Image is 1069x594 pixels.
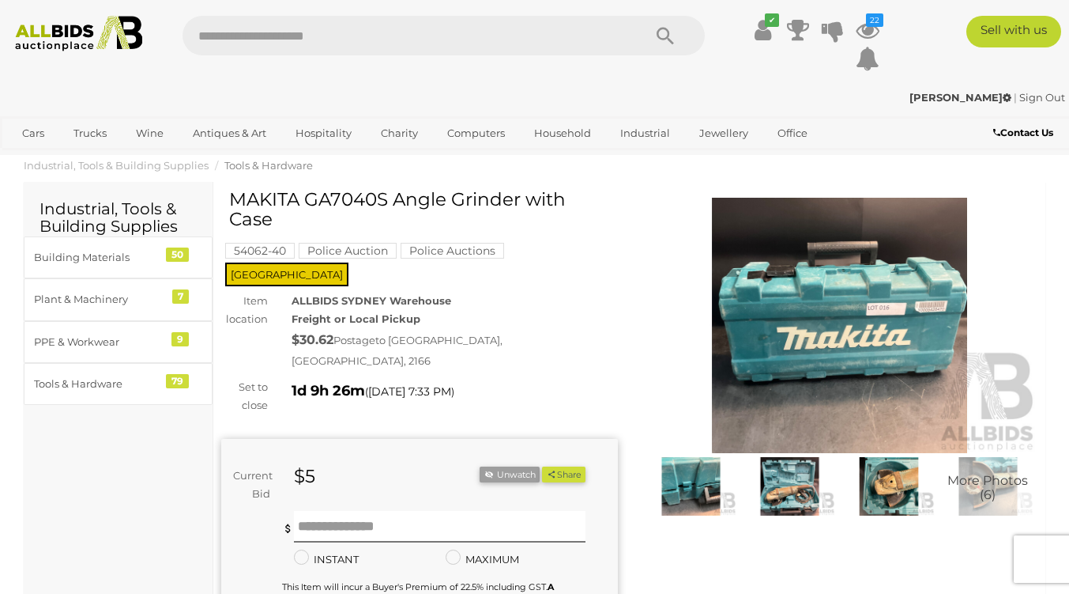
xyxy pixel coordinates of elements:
[40,200,197,235] h2: Industrial, Tools & Building Supplies
[947,475,1028,502] span: More Photos (6)
[126,120,174,146] a: Wine
[292,382,365,399] strong: 1d 9h 26m
[63,120,117,146] a: Trucks
[294,465,315,487] strong: $5
[172,289,189,304] div: 7
[8,16,150,51] img: Allbids.com.au
[24,236,213,278] a: Building Materials 50
[166,248,189,262] div: 50
[368,384,451,399] span: [DATE] 7:33 PM
[646,457,736,516] img: MAKITA GA7040S Angle Grinder with Case
[909,91,1014,104] a: [PERSON_NAME]
[744,457,835,516] img: MAKITA GA7040S Angle Grinder with Case
[225,243,295,259] mark: 54062-40
[225,263,348,286] span: [GEOGRAPHIC_DATA]
[34,375,164,393] div: Tools & Hardware
[993,127,1053,138] b: Contact Us
[767,120,818,146] a: Office
[401,243,504,259] mark: Police Auctions
[225,244,295,257] a: 54062-40
[626,16,705,55] button: Search
[229,190,614,230] h1: MAKITA GA7040S Angle Grinder with Case
[943,457,1033,516] img: MAKITA GA7040S Angle Grinder with Case
[183,120,277,146] a: Antiques & Art
[524,120,601,146] a: Household
[480,467,540,483] li: Unwatch this item
[299,244,397,257] a: Police Auction
[610,120,680,146] a: Industrial
[292,334,503,367] span: to [GEOGRAPHIC_DATA], [GEOGRAPHIC_DATA], 2166
[866,13,883,27] i: 22
[446,550,519,569] label: MAXIMUM
[294,550,359,569] label: INSTANT
[401,244,504,257] a: Police Auctions
[221,467,282,504] div: Current Bid
[292,294,451,307] strong: ALLBIDS SYDNEY Warehouse
[1014,91,1017,104] span: |
[209,378,280,415] div: Set to close
[437,120,515,146] a: Computers
[285,120,362,146] a: Hospitality
[34,290,164,308] div: Plant & Machinery
[365,385,454,398] span: ( )
[24,321,213,363] a: PPE & Workwear 9
[166,374,189,388] div: 79
[642,198,1038,453] img: MAKITA GA7040S Angle Grinder with Case
[480,467,540,483] button: Unwatch
[689,120,758,146] a: Jewellery
[765,13,779,27] i: ✔
[966,16,1061,47] a: Sell with us
[24,278,213,320] a: Plant & Machinery 7
[24,363,213,405] a: Tools & Hardware 79
[843,457,934,516] img: MAKITA GA7040S Angle Grinder with Case
[751,16,775,44] a: ✔
[171,332,189,346] div: 9
[993,124,1057,142] a: Contact Us
[224,159,313,172] a: Tools & Hardware
[292,312,420,325] strong: Freight or Local Pickup
[943,457,1033,516] a: More Photos(6)
[371,120,428,146] a: Charity
[856,16,879,44] a: 22
[209,292,280,329] div: Item location
[24,159,209,172] a: Industrial, Tools & Building Supplies
[292,329,618,370] div: Postage
[12,120,55,146] a: Cars
[12,146,65,172] a: Sports
[73,146,206,172] a: [GEOGRAPHIC_DATA]
[34,248,164,267] div: Building Materials
[909,91,1011,104] strong: [PERSON_NAME]
[292,332,333,347] strong: $30.62
[1019,91,1065,104] a: Sign Out
[34,333,164,351] div: PPE & Workwear
[299,243,397,259] mark: Police Auction
[542,467,585,483] button: Share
